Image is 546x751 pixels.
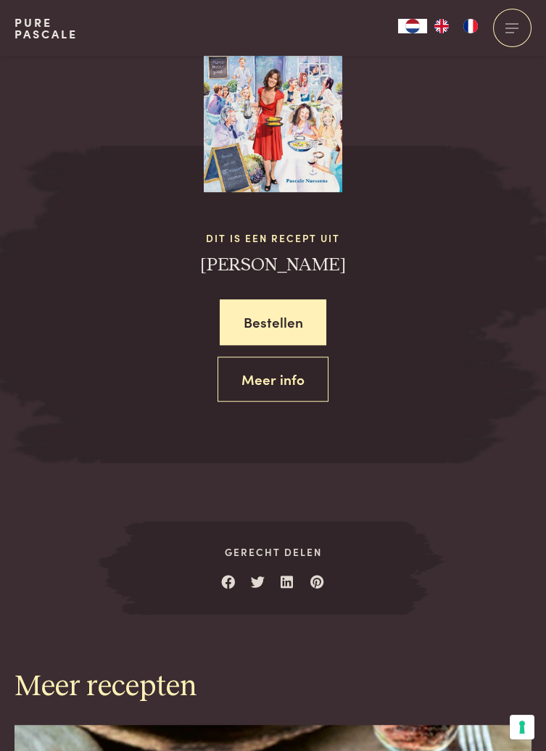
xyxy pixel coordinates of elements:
a: FR [456,19,485,33]
h1: Meer recepten [15,673,531,702]
div: Language [398,19,427,33]
h3: [PERSON_NAME] [101,254,445,277]
aside: Language selected: Nederlands [398,19,485,33]
ul: Language list [427,19,485,33]
a: NL [398,19,427,33]
a: Meer info [218,357,328,402]
a: EN [427,19,456,33]
span: Gerecht delen [144,544,402,560]
a: Bestellen [220,299,327,345]
span: Dit is een recept uit [101,231,445,246]
button: Uw voorkeuren voor toestemming voor trackingtechnologieën [510,715,534,739]
a: PurePascale [15,17,78,40]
